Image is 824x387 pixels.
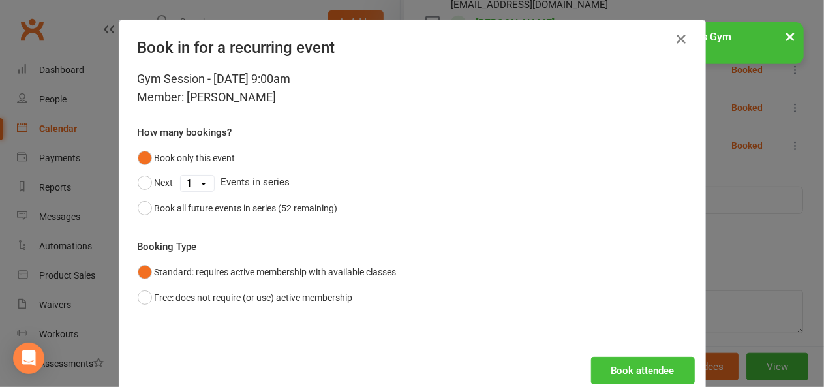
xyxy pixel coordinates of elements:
button: Close [671,29,692,50]
label: How many bookings? [138,125,232,140]
button: Book attendee [591,357,695,384]
button: Next [138,170,174,195]
div: Gym Session - [DATE] 9:00am Member: [PERSON_NAME] [138,70,687,106]
button: Book only this event [138,146,236,170]
div: Events in series [138,170,687,195]
label: Booking Type [138,239,197,255]
button: Free: does not require (or use) active membership [138,285,353,310]
button: Book all future events in series (52 remaining) [138,196,338,221]
button: Standard: requires active membership with available classes [138,260,397,285]
div: Book all future events in series (52 remaining) [155,201,338,215]
div: Open Intercom Messenger [13,343,44,374]
h4: Book in for a recurring event [138,39,687,57]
